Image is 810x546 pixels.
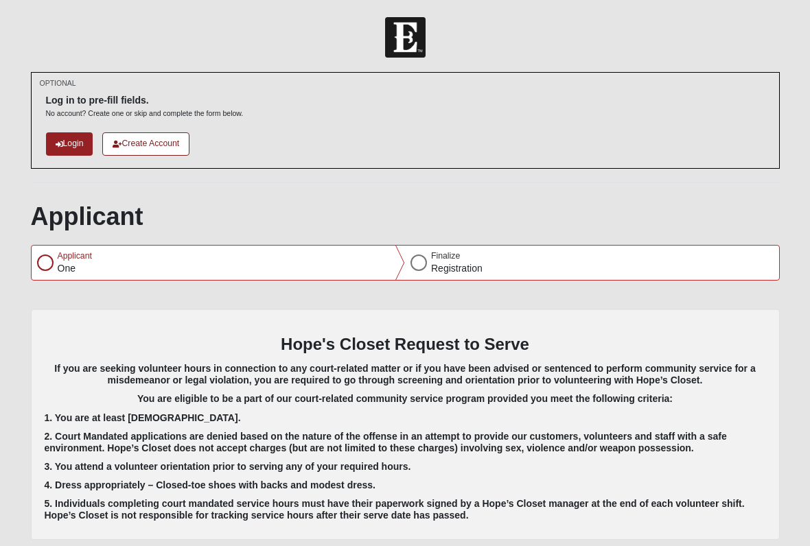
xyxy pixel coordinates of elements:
h6: Log in to pre-fill fields. [46,95,244,106]
h5: 5. Individuals completing court mandated service hours must have their paperwork signed by a Hope... [45,498,766,521]
p: No account? Create one or skip and complete the form below. [46,108,244,119]
a: Login [46,132,93,155]
a: Create Account [102,132,189,155]
small: OPTIONAL [40,78,76,88]
span: Applicant [58,251,92,261]
h5: You are eligible to be a part of our court-related community service program provided you meet th... [45,393,766,405]
img: Church of Eleven22 Logo [385,17,426,58]
h5: If you are seeking volunteer hours in connection to any court-related matter or if you have been ... [45,363,766,386]
h3: Hope's Closet Request to Serve [45,335,766,355]
p: One [58,261,92,276]
p: Registration [431,261,483,276]
h5: 3. You attend a volunteer orientation prior to serving any of your required hours. [45,461,766,473]
h1: Applicant [31,202,780,231]
h5: 2. Court Mandated applications are denied based on the nature of the offense in an attempt to pro... [45,431,766,454]
h5: 1. You are at least [DEMOGRAPHIC_DATA]. [45,412,766,424]
h5: 4. Dress appropriately – Closed-toe shoes with backs and modest dress. [45,479,766,491]
span: Finalize [431,251,460,261]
